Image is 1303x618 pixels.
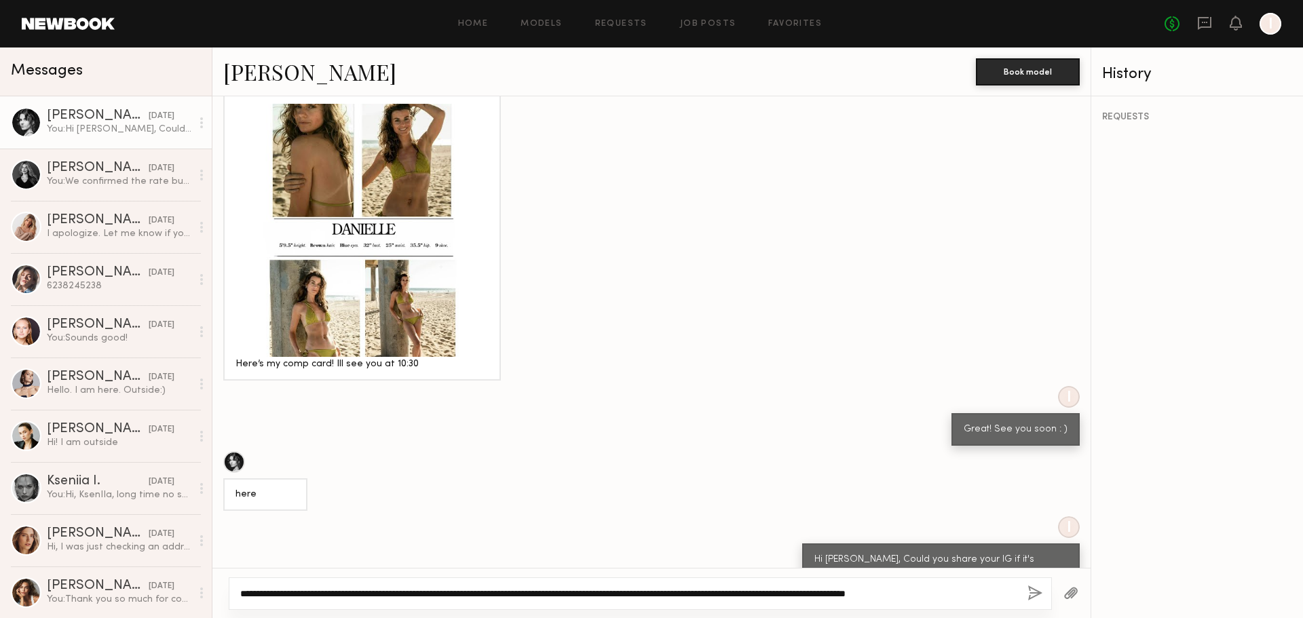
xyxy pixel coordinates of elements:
div: You: Thank you so much for coming to the casting this time! Unfortunately, it looks like we won't... [47,593,191,606]
div: [DATE] [149,423,174,436]
a: Requests [595,20,647,28]
span: Messages [11,63,83,79]
div: [DATE] [149,162,174,175]
button: Book model [976,58,1080,85]
a: Book model [976,65,1080,77]
div: [PERSON_NAME] [47,161,149,175]
div: You: We confirmed the rate but we don't have time for the casting next week. If we can change the... [47,175,191,188]
div: [DATE] [149,214,174,227]
div: [PERSON_NAME] [47,214,149,227]
div: History [1102,66,1292,82]
div: Hi! I am outside [47,436,191,449]
div: here [235,487,295,503]
div: You: Hi, KsenIIa, long time no see~ We’re hoping to do a quick casting. Would you be able to come... [47,488,191,501]
div: [DATE] [149,476,174,488]
div: [DATE] [149,528,174,541]
div: Here’s my comp card! Ill see you at 10:30 [235,357,489,372]
div: [PERSON_NAME] [47,423,149,436]
div: Kseniia I. [47,475,149,488]
div: [DATE] [149,319,174,332]
div: Hi, I was just checking an address for [DATE]. Is there a suite number ? [47,541,191,554]
div: [DATE] [149,110,174,123]
div: I apologize. Let me know if you still want me to come in for a casting. I can come [DATE] :) [47,227,191,240]
div: REQUESTS [1102,113,1292,122]
div: [PERSON_NAME] [47,370,149,384]
div: [DATE] [149,371,174,384]
a: I [1260,13,1281,35]
div: Hi [PERSON_NAME], Could you share your IG if it's possible? [814,552,1068,583]
a: Models [521,20,562,28]
div: You: Sounds good! [47,332,191,345]
div: Hello. I am here. Outside:) [47,384,191,397]
div: [PERSON_NAME] [47,579,149,593]
a: Favorites [768,20,822,28]
a: Job Posts [680,20,736,28]
div: [PERSON_NAME] [47,527,149,541]
a: [PERSON_NAME] [223,57,396,86]
a: Home [458,20,489,28]
div: [DATE] [149,267,174,279]
div: Great! See you soon : ) [964,422,1068,438]
div: [PERSON_NAME] [47,318,149,332]
div: [DATE] [149,580,174,593]
div: [PERSON_NAME] [47,266,149,279]
div: 6238245238 [47,279,191,292]
div: You: Hi [PERSON_NAME], Could you share your IG if it's possible? [47,123,191,136]
div: [PERSON_NAME] [47,109,149,123]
